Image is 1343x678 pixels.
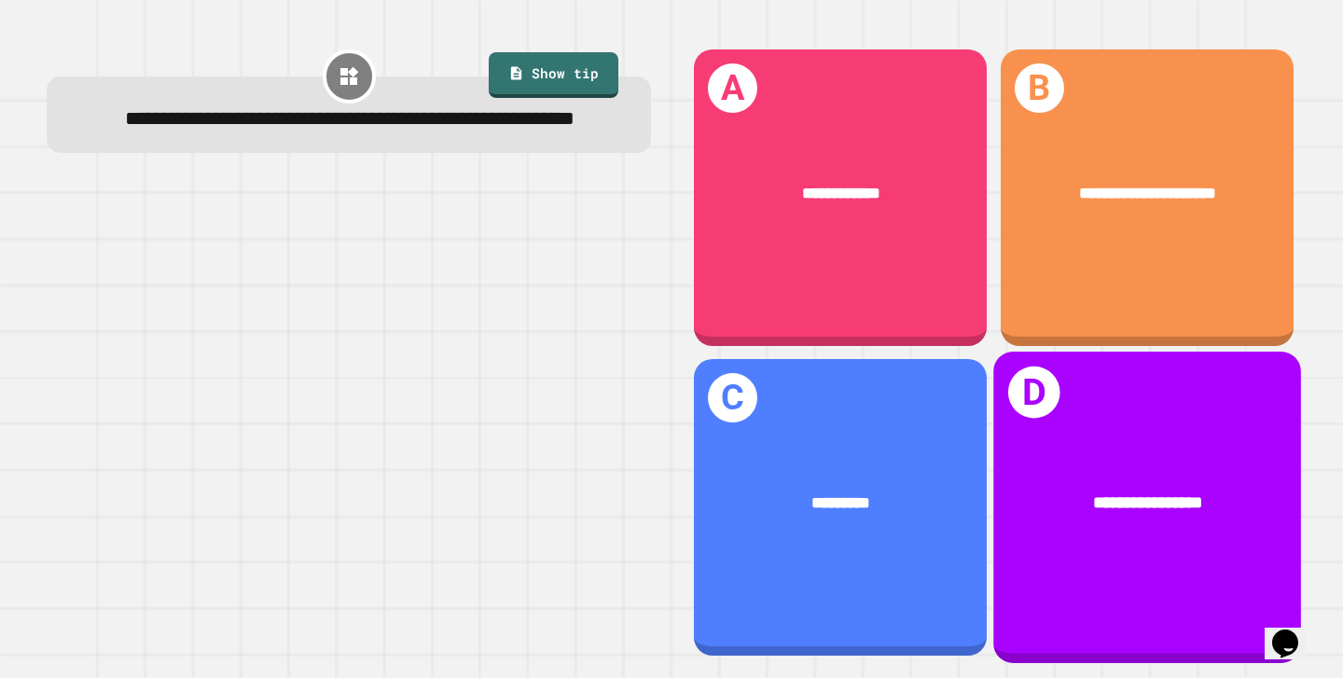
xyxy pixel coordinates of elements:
[489,52,619,98] a: Show tip
[1008,367,1060,419] h1: D
[708,373,757,422] h1: C
[708,63,757,113] h1: A
[1015,63,1064,113] h1: B
[1265,603,1324,659] iframe: chat widget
